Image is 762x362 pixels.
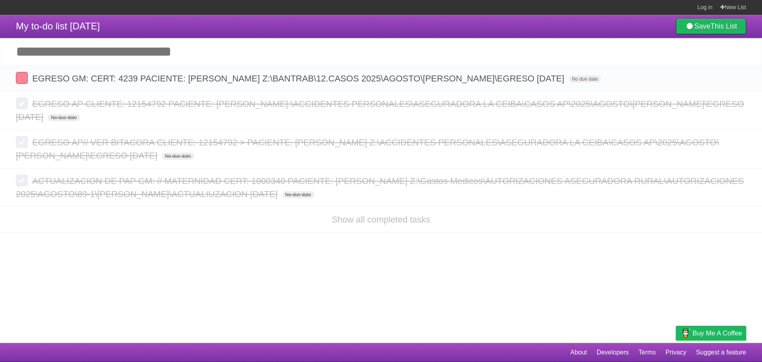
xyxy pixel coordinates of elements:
a: Suggest a feature [696,345,746,360]
span: EGRESO AP// VER BITACORA CLIENTE: 12154792 > PACIENTE: [PERSON_NAME] Z:\ACCIDENTES PERSONALES\ASE... [16,137,719,161]
span: EGRESO GM: CERT: 4239 PACIENTE: [PERSON_NAME] Z:\BANTRAB\12.CASOS 2025\AGOSTO\[PERSON_NAME]\EGRES... [32,74,566,83]
a: Show all completed tasks [332,215,430,225]
b: This List [710,22,737,30]
span: No due date [48,114,80,121]
a: Terms [639,345,656,360]
label: Done [16,174,28,186]
a: SaveThis List [676,18,746,34]
span: No due date [282,191,314,198]
a: Privacy [666,345,686,360]
a: Developers [597,345,629,360]
span: ACTUALIZACION DE PAP GM: // MATERNIDAD CERT: 1000340 PACIENTE: [PERSON_NAME] Z:\Gastos Medicos\AU... [16,176,744,199]
label: Done [16,97,28,109]
span: My to-do list [DATE] [16,21,100,31]
span: Buy me a coffee [693,326,742,340]
img: Buy me a coffee [680,326,691,340]
a: Buy me a coffee [676,326,746,341]
label: Done [16,136,28,148]
span: No due date [569,75,601,83]
span: EGRESO AP CLIENTE: 12154792 PACIENTE: [PERSON_NAME]:\ACCIDENTES PERSONALES\ASEGURADORA LA CEIBA\C... [16,99,744,122]
label: Done [16,72,28,84]
span: No due date [162,153,194,160]
a: About [570,345,587,360]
